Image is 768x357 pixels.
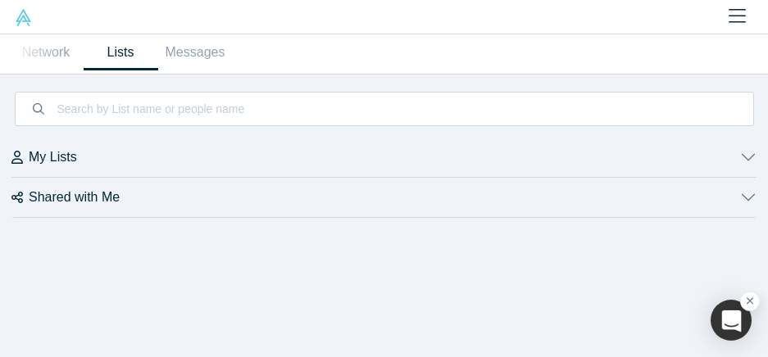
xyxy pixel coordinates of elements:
a: Network [9,34,84,70]
input: Search by List name or people name [56,93,753,125]
img: Alchemist Vault Logo [15,9,32,26]
a: Messages [158,34,233,70]
button: Shared with Me [11,178,757,217]
button: My Lists [11,138,757,177]
a: Lists [84,34,158,70]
